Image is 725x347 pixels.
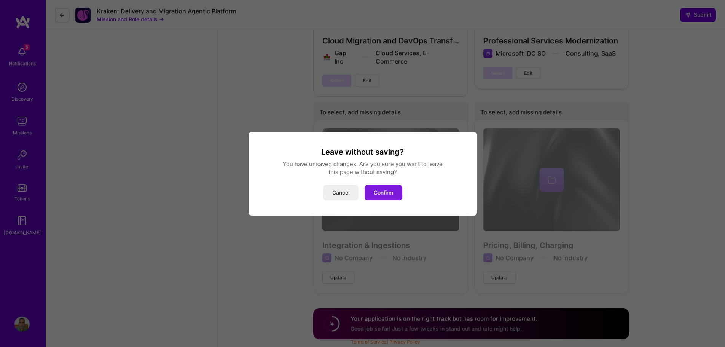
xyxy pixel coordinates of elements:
h3: Leave without saving? [258,147,468,157]
div: modal [249,132,477,216]
div: You have unsaved changes. Are you sure you want to leave [258,160,468,168]
div: this page without saving? [258,168,468,176]
button: Confirm [365,185,402,200]
button: Cancel [323,185,359,200]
